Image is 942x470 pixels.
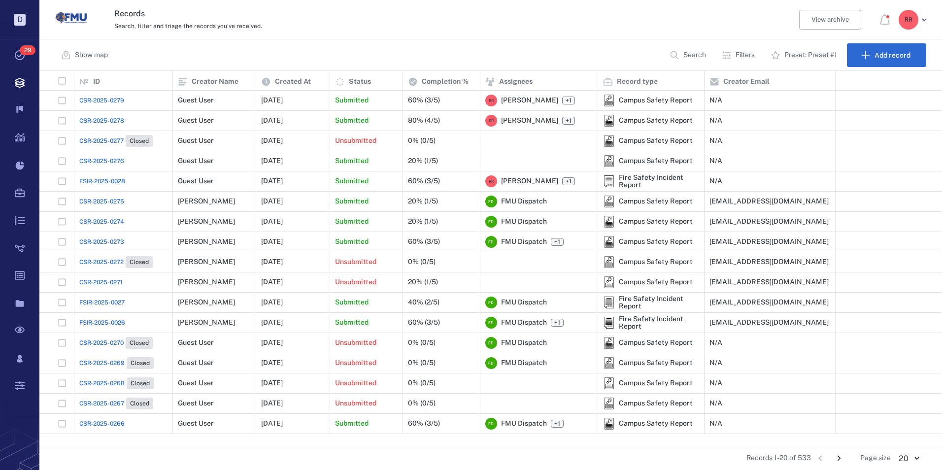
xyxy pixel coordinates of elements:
span: FMU Dispatch [501,358,547,368]
div: Campus Safety Report [619,400,693,407]
h3: Records [114,8,648,20]
p: [DATE] [261,217,283,227]
a: CSR-2025-0271 [79,278,123,287]
span: FSIR-2025-0028 [79,177,125,186]
a: CSR-2025-0273 [79,237,124,246]
button: Preset: Preset #1 [765,43,845,67]
div: Campus Safety Report [603,256,615,268]
div: 0% (0/5) [408,137,436,144]
span: +1 [551,319,564,327]
span: FMU Dispatch [501,217,547,227]
div: Guest User [178,400,214,407]
span: +1 [564,117,573,125]
img: icon Campus Safety Report [603,418,615,430]
div: [EMAIL_ADDRESS][DOMAIN_NAME] [709,238,829,245]
div: Campus Safety Report [603,357,615,369]
a: CSR-2025-0266 [79,419,125,428]
span: CSR-2025-0274 [79,217,124,226]
div: Campus Safety Report [603,236,615,248]
span: +1 [552,420,562,428]
p: D [14,14,26,26]
div: N/A [709,117,722,124]
div: Campus Safety Report [619,157,693,165]
img: Florida Memorial University logo [55,2,87,34]
span: +1 [564,177,573,186]
p: Unsubmitted [335,136,376,146]
button: Go to next page [831,450,847,466]
div: Guest User [178,177,214,185]
div: N/A [709,97,722,104]
div: [EMAIL_ADDRESS][DOMAIN_NAME] [709,218,829,225]
div: Campus Safety Report [619,238,693,245]
span: +1 [552,319,562,327]
span: 29 [20,45,35,55]
img: icon Campus Safety Report [603,377,615,389]
p: Submitted [335,176,369,186]
div: [EMAIL_ADDRESS][DOMAIN_NAME] [709,299,829,306]
div: [PERSON_NAME] [178,299,235,306]
div: [PERSON_NAME] [178,278,235,286]
div: [PERSON_NAME] [178,218,235,225]
img: icon Campus Safety Report [603,398,615,409]
div: [PERSON_NAME] [178,258,235,266]
span: FMU Dispatch [501,419,547,429]
div: N/A [709,400,722,407]
img: icon Campus Safety Report [603,216,615,228]
div: Campus Safety Report [603,276,615,288]
div: [PERSON_NAME] [178,198,235,205]
div: 20% (1/5) [408,218,438,225]
img: icon Campus Safety Report [603,115,615,127]
p: Unsubmitted [335,277,376,287]
span: +1 [551,420,564,428]
div: Guest User [178,137,214,144]
a: CSR-2025-0275 [79,197,124,206]
a: FSIR-2025-0026 [79,318,125,327]
div: Campus Safety Report [603,398,615,409]
span: Search, filter and triage the records you've received. [114,23,262,30]
p: Filters [736,50,755,60]
p: Submitted [335,116,369,126]
p: Creator Name [192,77,238,87]
span: +1 [562,97,575,104]
span: CSR-2025-0278 [79,116,124,125]
div: 0% (0/5) [408,258,436,266]
div: Campus Safety Report [619,137,693,144]
p: Submitted [335,217,369,227]
span: FMU Dispatch [501,197,547,206]
div: Guest User [178,97,214,104]
div: Campus Safety Report [603,337,615,349]
p: ID [93,77,100,87]
div: Campus Safety Report [619,97,693,104]
div: 0% (0/5) [408,400,436,407]
div: Campus Safety Report [619,420,693,427]
div: 60% (3/5) [408,177,440,185]
div: [EMAIL_ADDRESS][DOMAIN_NAME] [709,278,829,286]
p: [DATE] [261,338,283,348]
p: [DATE] [261,358,283,368]
button: Search [664,43,714,67]
div: N/A [709,359,722,367]
span: Closed [128,400,151,408]
span: CSR-2025-0268 [79,379,125,388]
p: Preset: Preset #1 [784,50,837,60]
span: FMU Dispatch [501,318,547,328]
a: FSIR-2025-0027 [79,298,125,307]
div: R R [485,115,497,127]
div: 60% (3/5) [408,97,440,104]
div: 60% (3/5) [408,238,440,245]
img: icon Campus Safety Report [603,95,615,106]
span: Closed [129,379,152,388]
a: CSR-2025-0268Closed [79,377,154,389]
span: [PERSON_NAME] [501,116,558,126]
span: +1 [551,238,564,246]
div: R R [485,175,497,187]
div: F D [485,317,497,329]
div: Campus Safety Report [619,359,693,367]
span: CSR-2025-0279 [79,96,124,105]
img: icon Campus Safety Report [603,357,615,369]
a: CSR-2025-0269Closed [79,357,154,369]
p: Submitted [335,197,369,206]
